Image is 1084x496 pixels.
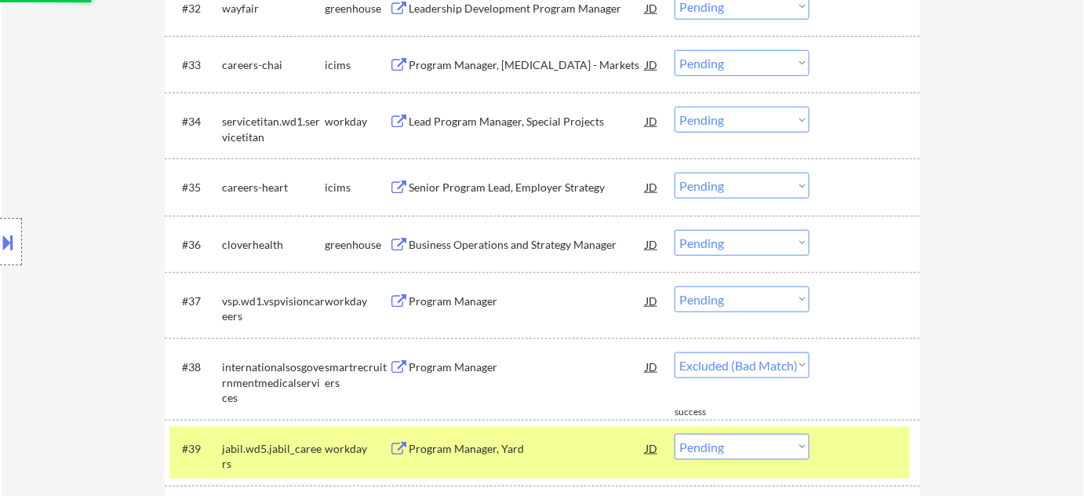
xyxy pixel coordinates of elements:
div: Program Manager [409,294,646,309]
div: workday [325,294,389,309]
div: JD [644,286,660,315]
div: Lead Program Manager, Special Projects [409,114,646,129]
div: greenhouse [325,1,389,16]
div: #33 [182,57,209,73]
div: JD [644,173,660,201]
div: JD [644,50,660,78]
div: workday [325,441,389,457]
div: jabil.wd5.jabil_careers [222,441,325,472]
div: icims [325,57,389,73]
div: greenhouse [325,237,389,253]
div: icims [325,180,389,195]
div: success [675,406,737,419]
div: Program Manager [409,359,646,375]
div: Business Operations and Strategy Manager [409,237,646,253]
div: #32 [182,1,209,16]
div: workday [325,114,389,129]
div: Senior Program Lead, Employer Strategy [409,180,646,195]
div: wayfair [222,1,325,16]
div: #39 [182,441,209,457]
div: Leadership Development Program Manager [409,1,646,16]
div: careers-chai [222,57,325,73]
div: JD [644,434,660,462]
div: JD [644,352,660,381]
div: JD [644,230,660,258]
div: Program Manager, [MEDICAL_DATA] - Markets [409,57,646,73]
div: JD [644,107,660,135]
div: Program Manager, Yard [409,441,646,457]
div: smartrecruiters [325,359,389,390]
